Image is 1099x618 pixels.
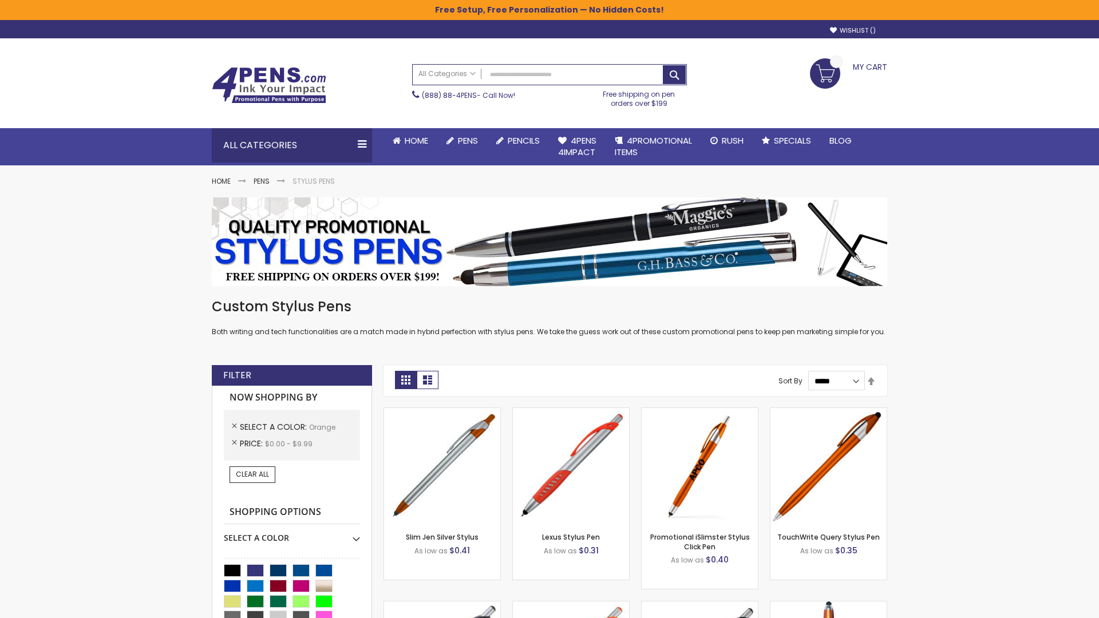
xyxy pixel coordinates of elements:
[418,69,476,78] span: All Categories
[265,439,313,449] span: $0.00 - $9.99
[309,422,335,432] span: Orange
[820,128,861,153] a: Blog
[224,386,360,410] strong: Now Shopping by
[384,408,500,524] img: Slim Jen Silver Stylus-Orange
[413,65,481,84] a: All Categories
[542,532,600,542] a: Lexus Stylus Pen
[240,438,265,449] span: Price
[549,128,606,165] a: 4Pens4impact
[706,554,729,565] span: $0.40
[753,128,820,153] a: Specials
[671,555,704,565] span: As low as
[224,500,360,525] strong: Shopping Options
[642,407,758,417] a: Promotional iSlimster Stylus Click Pen-Orange
[642,601,758,611] a: Lexus Metallic Stylus Pen-Orange
[778,376,802,386] label: Sort By
[777,532,880,542] a: TouchWrite Query Stylus Pen
[240,421,309,433] span: Select A Color
[395,371,417,389] strong: Grid
[254,176,270,186] a: Pens
[544,546,577,556] span: As low as
[212,298,887,337] div: Both writing and tech functionalities are a match made in hybrid perfection with stylus pens. We ...
[449,545,470,556] span: $0.41
[422,90,477,100] a: (888) 88-4PENS
[230,466,275,482] a: Clear All
[212,128,372,163] div: All Categories
[835,545,857,556] span: $0.35
[774,134,811,146] span: Specials
[591,85,687,108] div: Free shipping on pen orders over $199
[701,128,753,153] a: Rush
[422,90,515,100] span: - Call Now!
[513,601,629,611] a: Boston Silver Stylus Pen-Orange
[406,532,479,542] a: Slim Jen Silver Stylus
[405,134,428,146] span: Home
[800,546,833,556] span: As low as
[458,134,478,146] span: Pens
[770,407,887,417] a: TouchWrite Query Stylus Pen-Orange
[650,532,750,551] a: Promotional iSlimster Stylus Click Pen
[212,176,231,186] a: Home
[830,26,876,35] a: Wishlist
[606,128,701,165] a: 4PROMOTIONALITEMS
[829,134,852,146] span: Blog
[223,369,251,382] strong: Filter
[513,408,629,524] img: Lexus Stylus Pen-Orange
[487,128,549,153] a: Pencils
[579,545,599,556] span: $0.31
[722,134,744,146] span: Rush
[384,128,437,153] a: Home
[224,524,360,544] div: Select A Color
[513,407,629,417] a: Lexus Stylus Pen-Orange
[236,469,269,479] span: Clear All
[384,601,500,611] a: Boston Stylus Pen-Orange
[384,407,500,417] a: Slim Jen Silver Stylus-Orange
[508,134,540,146] span: Pencils
[558,134,596,158] span: 4Pens 4impact
[770,408,887,524] img: TouchWrite Query Stylus Pen-Orange
[437,128,487,153] a: Pens
[212,67,326,104] img: 4Pens Custom Pens and Promotional Products
[212,197,887,286] img: Stylus Pens
[642,408,758,524] img: Promotional iSlimster Stylus Click Pen-Orange
[292,176,335,186] strong: Stylus Pens
[414,546,448,556] span: As low as
[212,298,887,316] h1: Custom Stylus Pens
[770,601,887,611] a: TouchWrite Command Stylus Pen-Orange
[615,134,692,158] span: 4PROMOTIONAL ITEMS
